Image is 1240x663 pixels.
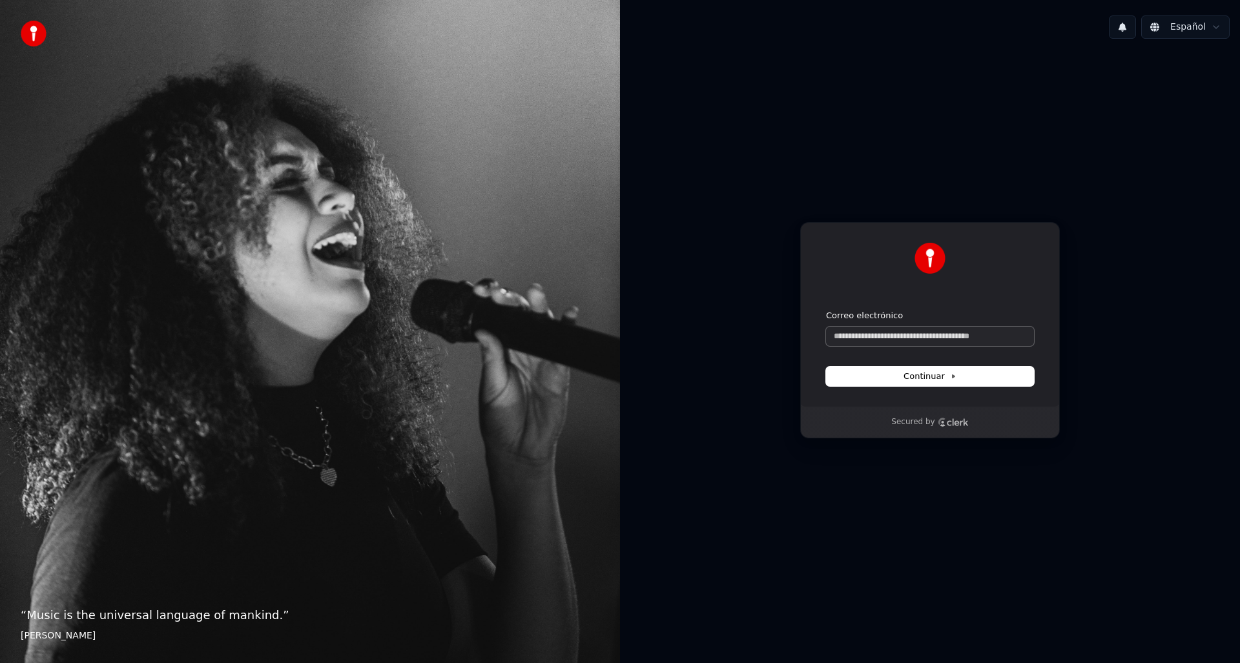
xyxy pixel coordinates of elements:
[904,371,956,382] span: Continuar
[21,21,46,46] img: youka
[914,243,945,274] img: Youka
[826,367,1034,386] button: Continuar
[21,606,599,624] p: “ Music is the universal language of mankind. ”
[21,629,599,642] footer: [PERSON_NAME]
[938,418,969,427] a: Clerk logo
[826,310,903,321] label: Correo electrónico
[891,417,935,427] p: Secured by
